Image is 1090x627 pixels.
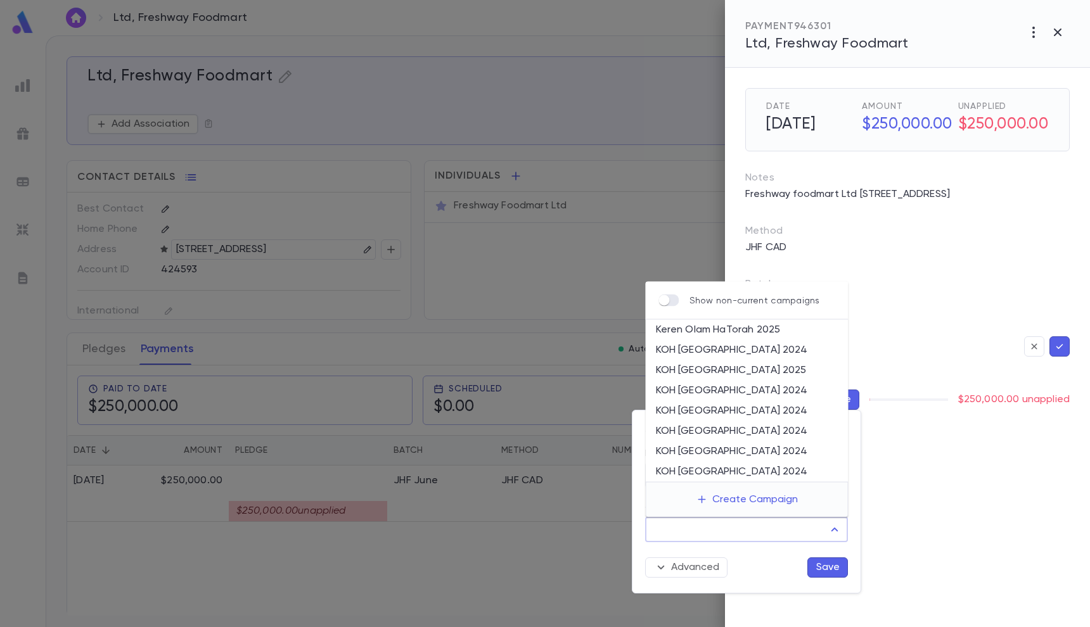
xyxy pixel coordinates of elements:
button: Save [807,557,848,578]
p: Show non-current campaigns [689,295,820,305]
li: KOH [GEOGRAPHIC_DATA] 2024 [646,421,849,441]
li: KOH [GEOGRAPHIC_DATA] 2024 [646,462,849,482]
li: KOH [GEOGRAPHIC_DATA] 2024 [646,381,849,401]
li: KOH [GEOGRAPHIC_DATA] 2024 [646,401,849,421]
button: Close [826,521,843,538]
button: Advanced [645,557,728,578]
button: Create Campaign [686,488,808,512]
li: KOH [GEOGRAPHIC_DATA] 2025 [646,360,849,381]
li: Keren Olam HaTorah 2025 [646,320,849,340]
li: KOH [GEOGRAPHIC_DATA] 2024 [646,340,849,360]
li: KOH [GEOGRAPHIC_DATA] 2024 [646,441,849,462]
